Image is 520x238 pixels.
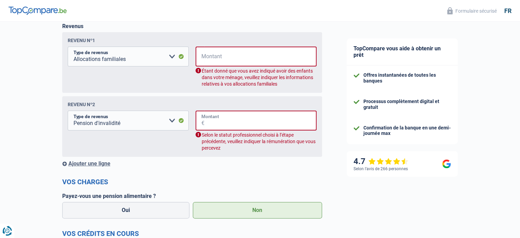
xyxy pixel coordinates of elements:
div: Revenu nº1 [68,38,95,43]
label: Revenus [62,23,83,29]
label: Payez-vous une pension alimentaire ? [62,193,322,199]
h2: Vos charges [62,178,322,186]
div: Confirmation de la banque en une demi-journée max [363,125,451,137]
div: Selon l’avis de 266 personnes [354,166,408,171]
h2: Vos crédits en cours [62,229,322,238]
div: Processus complètement digital et gratuit [363,99,451,110]
div: TopCompare vous aide à obtenir un prêt [347,38,458,65]
div: Étant donné que vous avez indiqué avoir des enfants dans votre ménage, veuillez indiquer les info... [196,68,317,87]
div: Ajouter une ligne [62,160,322,167]
div: Revenu nº2 [68,102,95,107]
img: TopCompare Logo [9,7,67,15]
button: Formulaire sécurisé [443,5,501,16]
div: Selon le statut professionnel choisi à l’étape précédente, veuillez indiquer la rémunération que ... [196,132,317,151]
div: Offres instantanées de toutes les banques [363,72,451,84]
span: € [196,47,204,66]
div: 4.7 [354,156,409,166]
div: fr [504,7,511,15]
label: Oui [62,202,190,218]
span: € [196,111,204,130]
label: Non [193,202,322,218]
